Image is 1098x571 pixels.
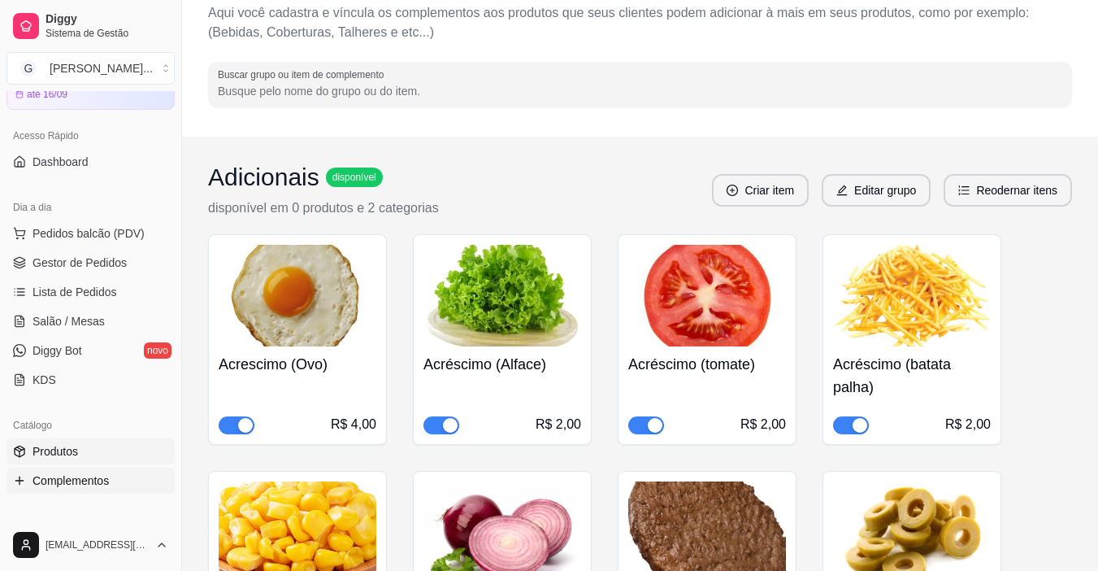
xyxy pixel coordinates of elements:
[20,60,37,76] span: G
[46,27,168,40] span: Sistema de Gestão
[219,245,376,347] img: product-image
[7,220,175,246] button: Pedidos balcão (PDV)
[7,438,175,464] a: Produtos
[50,60,153,76] div: [PERSON_NAME] ...
[7,194,175,220] div: Dia a dia
[7,123,175,149] div: Acesso Rápido
[33,284,117,300] span: Lista de Pedidos
[33,313,105,329] span: Salão / Mesas
[7,338,175,364] a: Diggy Botnovo
[329,171,380,184] span: disponível
[7,525,175,564] button: [EMAIL_ADDRESS][DOMAIN_NAME]
[7,7,175,46] a: DiggySistema de Gestão
[423,353,581,376] h4: Acréscimo (Alface)
[33,225,145,242] span: Pedidos balcão (PDV)
[958,185,970,196] span: ordered-list
[33,473,109,489] span: Complementos
[33,372,56,388] span: KDS
[7,468,175,494] a: Complementos
[33,342,82,359] span: Diggy Bot
[833,353,991,399] h4: Acréscimo (batata palha)
[836,185,848,196] span: edit
[331,415,376,434] div: R$ 4,00
[7,149,175,175] a: Dashboard
[219,353,376,376] h4: Acrescimo (Ovo)
[833,245,991,347] img: product-image
[208,198,439,218] p: disponível em 0 produtos e 2 categorias
[423,245,581,347] img: product-image
[7,250,175,276] a: Gestor de Pedidos
[822,174,931,207] button: editEditar grupo
[944,174,1072,207] button: ordered-listReodernar itens
[46,538,149,551] span: [EMAIL_ADDRESS][DOMAIN_NAME]
[46,12,168,27] span: Diggy
[218,68,389,81] label: Buscar grupo ou item de complemento
[33,443,78,460] span: Produtos
[7,367,175,393] a: KDS
[945,415,991,434] div: R$ 2,00
[727,185,738,196] span: plus-circle
[7,279,175,305] a: Lista de Pedidos
[628,245,786,347] img: product-image
[7,308,175,334] a: Salão / Mesas
[33,255,127,271] span: Gestor de Pedidos
[208,3,1072,42] p: Aqui você cadastra e víncula os complementos aos produtos que seus clientes podem adicionar à mai...
[7,412,175,438] div: Catálogo
[33,154,89,170] span: Dashboard
[628,353,786,376] h4: Acréscimo (tomate)
[208,163,319,192] h3: Adicionais
[712,174,809,207] button: plus-circleCriar item
[740,415,786,434] div: R$ 2,00
[536,415,581,434] div: R$ 2,00
[7,52,175,85] button: Select a team
[27,88,67,101] article: até 16/09
[218,83,1062,99] input: Buscar grupo ou item de complemento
